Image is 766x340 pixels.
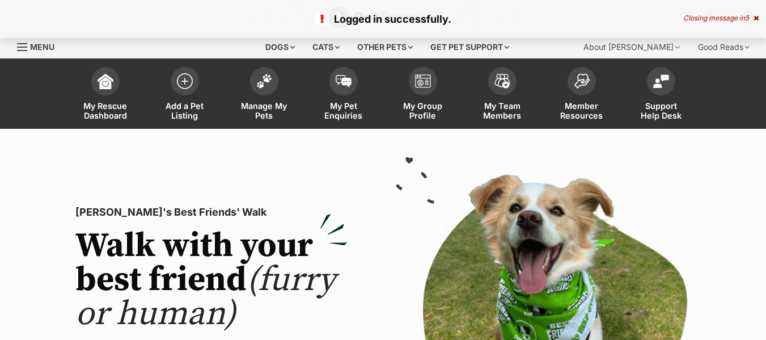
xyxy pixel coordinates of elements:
div: Cats [304,36,348,58]
span: Menu [30,42,54,52]
div: Good Reads [690,36,757,58]
img: group-profile-icon-3fa3cf56718a62981997c0bc7e787c4b2cf8bcc04b72c1350f741eb67cf2f40e.svg [415,74,431,88]
div: About [PERSON_NAME] [575,36,688,58]
img: pet-enquiries-icon-7e3ad2cf08bfb03b45e93fb7055b45f3efa6380592205ae92323e6603595dc1f.svg [336,75,352,87]
span: My Group Profile [397,101,448,120]
p: [PERSON_NAME]'s Best Friends' Walk [75,204,348,220]
img: dashboard-icon-eb2f2d2d3e046f16d808141f083e7271f6b2e854fb5c12c21221c1fb7104beca.svg [98,73,113,89]
a: My Pet Enquiries [304,61,383,129]
a: My Group Profile [383,61,463,129]
a: Menu [17,36,62,56]
img: manage-my-pets-icon-02211641906a0b7f246fdf0571729dbe1e7629f14944591b6c1af311fb30b64b.svg [256,74,272,89]
span: Member Resources [556,101,607,120]
a: My Rescue Dashboard [66,61,145,129]
a: Manage My Pets [225,61,304,129]
span: (furry or human) [75,259,336,335]
span: My Rescue Dashboard [80,101,131,120]
a: Support Help Desk [621,61,701,129]
a: My Team Members [463,61,542,129]
div: Get pet support [422,36,517,58]
span: My Pet Enquiries [318,101,369,120]
span: My Team Members [477,101,528,120]
img: add-pet-listing-icon-0afa8454b4691262ce3f59096e99ab1cd57d4a30225e0717b998d2c9b9846f56.svg [177,73,193,89]
span: Support Help Desk [636,101,687,120]
img: member-resources-icon-8e73f808a243e03378d46382f2149f9095a855e16c252ad45f914b54edf8863c.svg [574,73,590,89]
div: Dogs [257,36,303,58]
div: Other pets [349,36,421,58]
h2: Walk with your best friend [75,229,348,331]
span: Manage My Pets [239,101,290,120]
img: help-desk-icon-fdf02630f3aa405de69fd3d07c3f3aa587a6932b1a1747fa1d2bba05be0121f9.svg [653,74,669,88]
a: Add a Pet Listing [145,61,225,129]
span: Add a Pet Listing [159,101,210,120]
img: team-members-icon-5396bd8760b3fe7c0b43da4ab00e1e3bb1a5d9ba89233759b79545d2d3fc5d0d.svg [494,74,510,89]
a: Member Resources [542,61,621,129]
